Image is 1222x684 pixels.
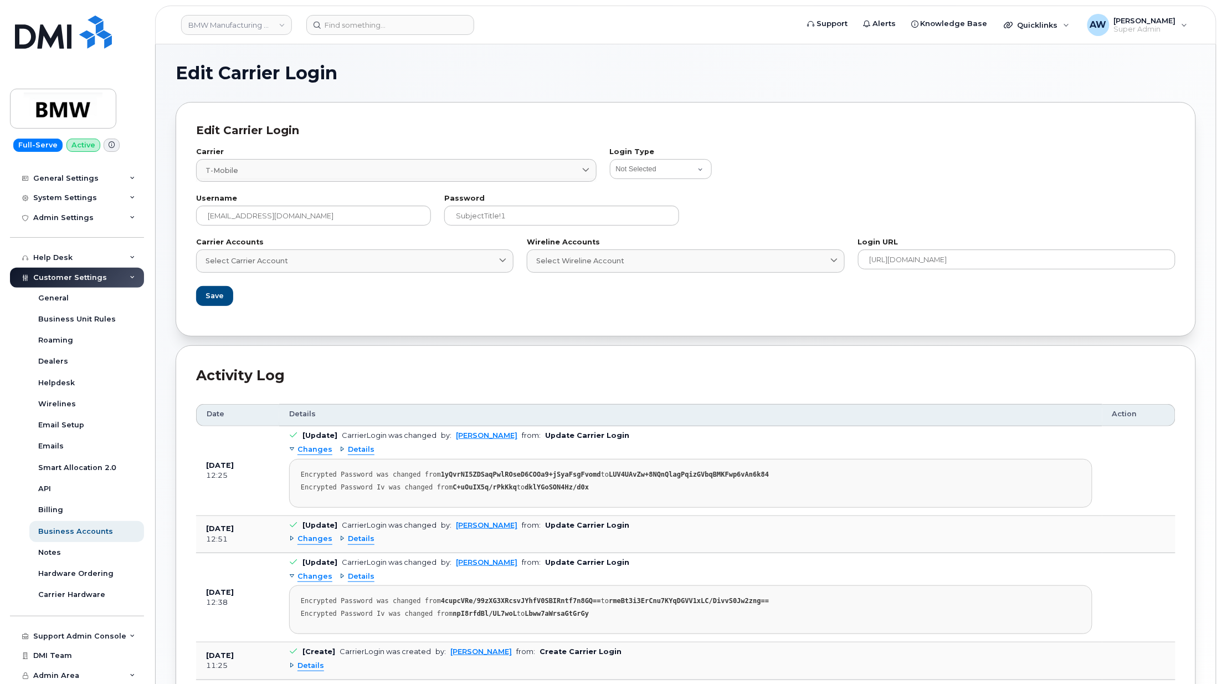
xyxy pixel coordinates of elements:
div: 12:25 [206,471,269,481]
span: by: [441,521,451,529]
span: Details [289,409,316,419]
label: Password [444,195,679,202]
a: Select Wireline Account [527,249,844,272]
label: Carrier [196,149,597,156]
a: [PERSON_NAME] [456,431,517,440]
a: [PERSON_NAME] [456,521,517,529]
div: CarrierLogin was changed [342,431,437,440]
strong: npI8rfdBl/UL7woL [453,610,517,617]
div: Encrypted Password was changed from to [301,597,1081,605]
b: [Update] [302,431,337,440]
span: Edit Carrier Login [176,65,337,81]
b: [DATE] [206,461,234,469]
b: [Update] [302,521,337,529]
div: 11:25 [206,661,269,671]
b: [Create] [302,647,335,656]
iframe: Messenger Launcher [1174,636,1214,676]
th: Action [1102,404,1175,426]
strong: Lbww7aWrsaGtGrGy [525,610,589,617]
div: Edit Carrier Login [196,122,1175,139]
span: Select Carrier Account [206,256,288,266]
strong: 1yQvrNI5ZDSaqPwlROseD6COOa9+jSyaFsgFvomd [441,471,601,478]
span: T-Mobile [206,165,238,176]
span: Changes [297,534,332,544]
span: Details [297,661,324,671]
span: Date [207,409,224,419]
b: [Update] [302,558,337,566]
span: Select Wireline Account [536,256,624,266]
span: Changes [297,571,332,582]
span: from: [522,558,541,566]
b: [DATE] [206,524,234,533]
strong: C+uOuIX5q/rPkKkq [453,483,517,491]
div: Encrypted Password was changed from to [301,471,1081,479]
strong: dklYGoSON4Hz/d0x [525,483,589,491]
b: [DATE] [206,588,234,596]
a: T-Mobile [196,159,597,182]
label: Carrier Accounts [196,239,514,246]
span: Save [206,290,224,301]
b: Create Carrier Login [540,647,622,656]
strong: LUV4UAvZw+8NQnQlagPqizGVbqBMKFwp6vAn6k84 [609,471,769,478]
strong: rmeBt3i3ErCnu7KYqDGVV1xLC/DivvS0Jw2zng== [609,597,769,605]
b: Update Carrier Login [545,521,629,529]
div: CarrierLogin was changed [342,521,437,529]
span: by: [441,558,451,566]
label: Login Type [610,149,1175,156]
label: Wireline Accounts [527,239,844,246]
div: 12:51 [206,534,269,544]
a: [PERSON_NAME] [450,647,512,656]
span: Details [348,571,374,582]
a: [PERSON_NAME] [456,558,517,566]
b: Update Carrier Login [545,431,629,440]
label: Login URL [858,239,1175,246]
span: from: [522,431,541,440]
div: Encrypted Password Iv was changed from to [301,483,1081,492]
label: Username [196,195,431,202]
button: Save [196,286,233,306]
a: Select Carrier Account [196,249,514,272]
div: 12:38 [206,598,269,608]
span: Details [348,534,374,544]
span: Changes [297,445,332,455]
span: Details [348,445,374,455]
div: Activity Log [196,366,1175,386]
span: by: [435,647,446,656]
b: Update Carrier Login [545,558,629,566]
b: [DATE] [206,651,234,660]
div: CarrierLogin was created [340,647,431,656]
strong: 4cupcVRe/99zXG3XRcsvJYhfV0SBIRntf7n8GQ== [441,597,601,605]
span: from: [516,647,535,656]
span: from: [522,521,541,529]
div: CarrierLogin was changed [342,558,437,566]
span: by: [441,431,451,440]
div: Encrypted Password Iv was changed from to [301,610,1081,618]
